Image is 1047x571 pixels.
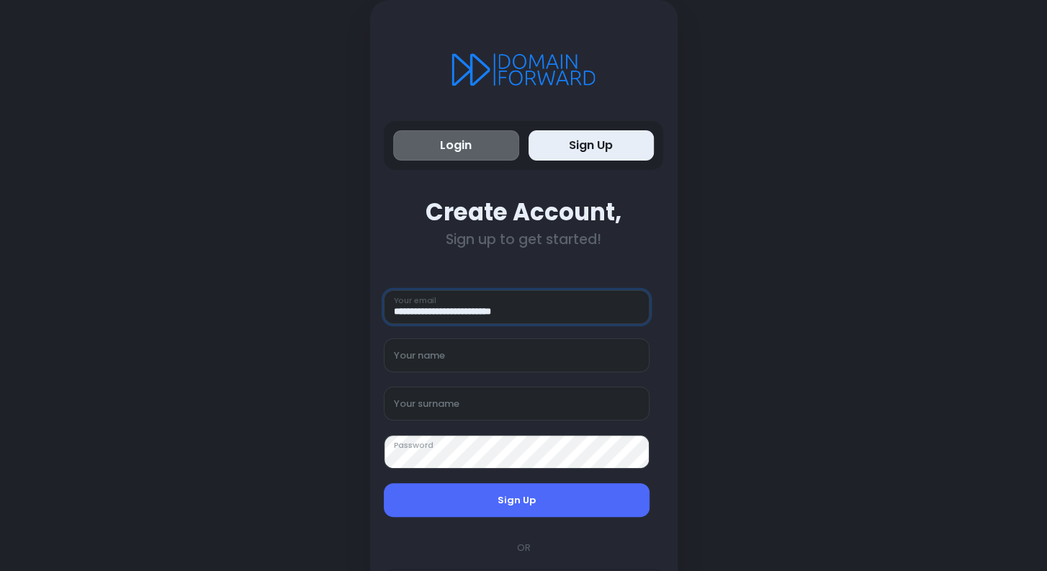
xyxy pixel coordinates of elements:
[393,130,519,161] button: Login
[384,231,663,248] div: Sign up to get started!
[529,130,655,161] button: Sign Up
[377,541,670,555] div: OR
[384,198,663,226] div: Create Account,
[384,483,650,518] button: Sign Up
